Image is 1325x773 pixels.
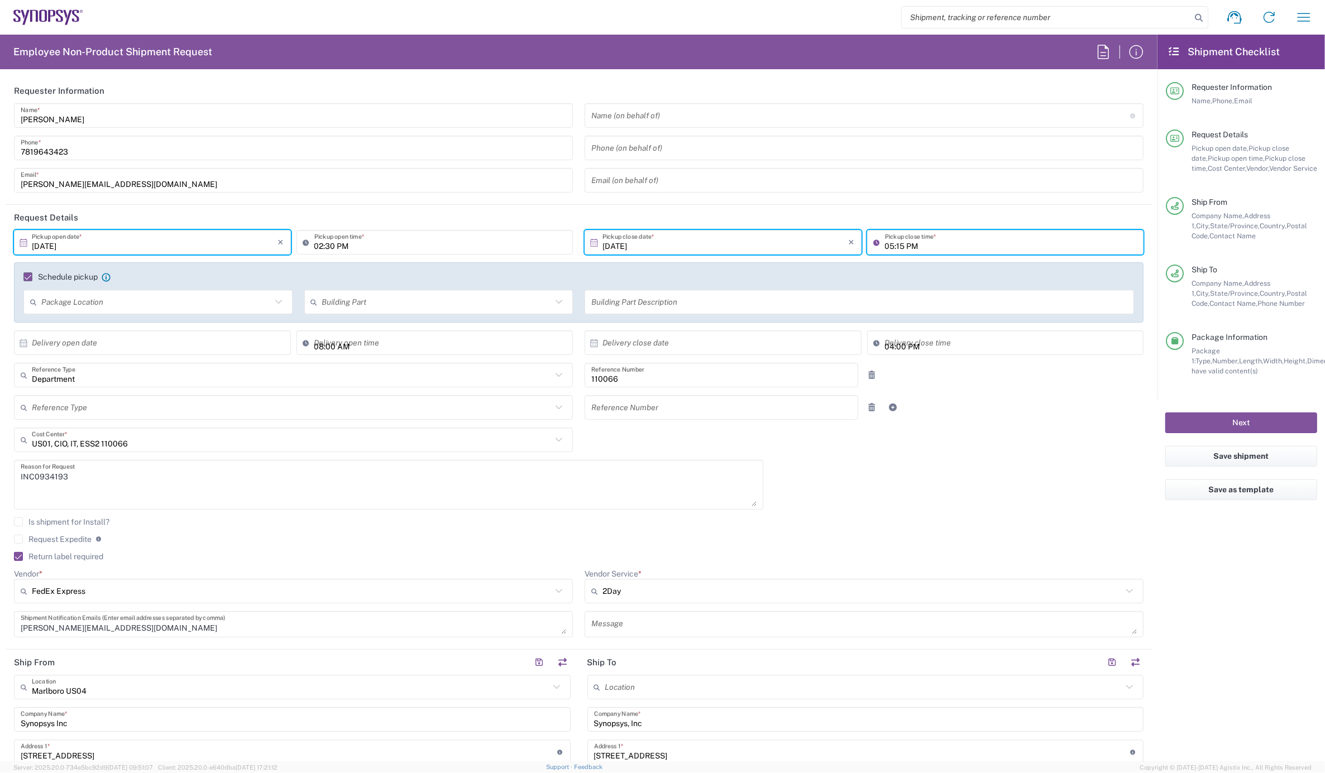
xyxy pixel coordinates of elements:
span: Ship To [1192,265,1217,274]
h2: Requester Information [14,85,104,97]
span: Contact Name, [1209,299,1257,308]
span: Vendor, [1246,164,1269,172]
span: Contact Name [1209,232,1256,240]
span: Package Information [1192,333,1267,342]
span: Request Details [1192,130,1248,139]
a: Feedback [574,764,602,770]
span: Email [1234,97,1252,105]
span: Company Name, [1192,212,1244,220]
a: Remove Reference [864,367,880,383]
label: Request Expedite [14,535,92,544]
button: Save shipment [1165,446,1317,467]
span: Country, [1260,222,1286,230]
span: Phone, [1212,97,1234,105]
i: × [278,233,284,251]
label: Return label required [14,552,103,561]
h2: Request Details [14,212,78,223]
span: Country, [1260,289,1286,297]
span: Name, [1192,97,1212,105]
span: Length, [1239,357,1263,365]
h2: Ship From [14,657,55,668]
a: Remove Reference [864,400,880,415]
span: Requester Information [1192,83,1272,92]
span: Vendor Service [1269,164,1317,172]
button: Next [1165,412,1317,433]
span: Number, [1212,357,1239,365]
span: Phone Number [1257,299,1305,308]
label: Schedule pickup [23,272,98,281]
span: [DATE] 17:21:12 [236,764,278,771]
i: × [849,233,855,251]
span: Company Name, [1192,279,1244,287]
span: Width, [1263,357,1284,365]
span: Package 1: [1192,347,1220,365]
span: Copyright © [DATE]-[DATE] Agistix Inc., All Rights Reserved [1140,762,1312,772]
span: Pickup open date, [1192,144,1249,152]
span: Ship From [1192,198,1227,207]
span: State/Province, [1210,222,1260,230]
label: Is shipment for Install? [14,517,109,526]
h2: Employee Non-Product Shipment Request [13,45,212,59]
span: [DATE] 09:51:07 [108,764,153,771]
span: City, [1196,222,1210,230]
h2: Ship To [587,657,617,668]
button: Save as template [1165,479,1317,500]
a: Support [546,764,574,770]
span: Pickup open time, [1208,154,1265,162]
span: City, [1196,289,1210,297]
span: Type, [1195,357,1212,365]
input: Shipment, tracking or reference number [902,7,1191,28]
a: Add Reference [886,400,901,415]
span: Height, [1284,357,1307,365]
label: Vendor [14,569,42,579]
span: Cost Center, [1208,164,1246,172]
h2: Shipment Checklist [1168,45,1280,59]
span: Server: 2025.20.0-734e5bc92d9 [13,764,153,771]
span: State/Province, [1210,289,1260,297]
span: Client: 2025.20.0-e640dba [158,764,278,771]
label: Vendor Service [585,569,642,579]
